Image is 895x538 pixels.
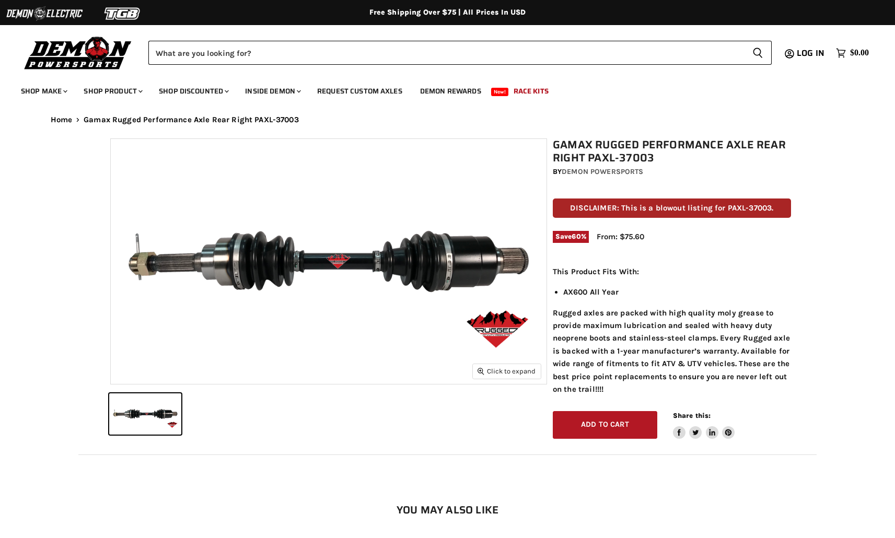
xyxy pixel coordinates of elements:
h2: You may also like [51,504,845,516]
a: Inside Demon [237,80,307,102]
button: Add to cart [553,411,657,439]
input: Search [148,41,744,65]
span: From: $75.60 [597,232,644,241]
a: Log in [792,49,831,58]
a: Demon Powersports [562,167,643,176]
ul: Main menu [13,76,866,102]
button: Gamax Rugged Performance Axle Rear Right PAXL-37003 thumbnail [109,393,181,435]
span: Gamax Rugged Performance Axle Rear Right PAXL-37003 [84,115,299,124]
a: Home [51,115,73,124]
div: by [553,166,791,178]
p: DISCLAIMER: This is a blowout listing for PAXL-37003. [553,198,791,218]
a: Shop Product [76,80,149,102]
span: Click to expand [478,367,536,375]
button: Click to expand [473,364,541,378]
a: Demon Rewards [412,80,489,102]
a: $0.00 [831,45,874,61]
a: Shop Make [13,80,74,102]
div: Rugged axles are packed with high quality moly grease to provide maximum lubrication and sealed w... [553,265,791,395]
span: Save % [553,231,589,242]
div: Free Shipping Over $75 | All Prices In USD [30,8,866,17]
span: $0.00 [850,48,869,58]
span: New! [491,88,509,96]
li: AX600 All Year [563,286,791,298]
span: Log in [797,46,824,60]
h1: Gamax Rugged Performance Axle Rear Right PAXL-37003 [553,138,791,165]
a: Race Kits [506,80,556,102]
img: Demon Electric Logo 2 [5,4,84,24]
img: TGB Logo 2 [84,4,162,24]
form: Product [148,41,772,65]
a: Shop Discounted [151,80,235,102]
nav: Breadcrumbs [30,115,866,124]
span: Share this: [673,412,711,419]
a: Request Custom Axles [309,80,410,102]
p: This Product Fits With: [553,265,791,278]
span: 60 [572,232,580,240]
img: Demon Powersports [21,34,135,71]
button: Search [744,41,772,65]
img: Gamax Rugged Performance Axle Rear Right PAXL-37003 [111,139,547,384]
aside: Share this: [673,411,735,439]
span: Add to cart [581,420,629,429]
